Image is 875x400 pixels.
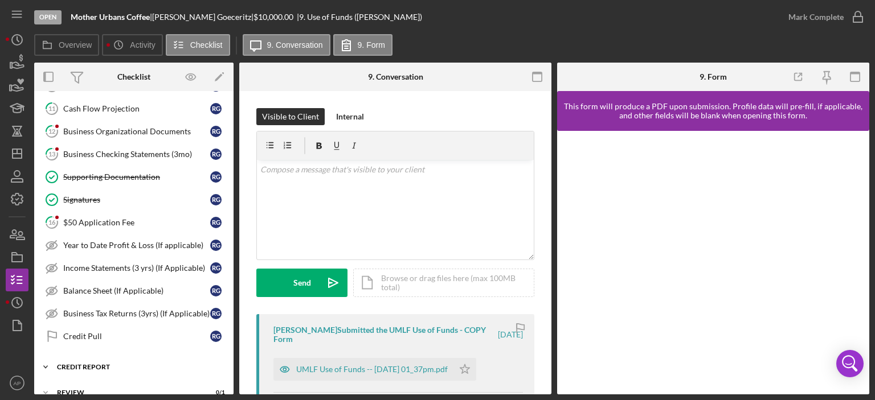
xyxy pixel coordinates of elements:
button: UMLF Use of Funds -- [DATE] 01_37pm.pdf [273,358,476,381]
time: 2025-08-20 17:37 [498,330,523,339]
div: $10,000.00 [253,13,297,22]
button: Activity [102,34,162,56]
div: $50 Application Fee [63,218,210,227]
div: Credit Pull [63,332,210,341]
div: Credit report [57,364,219,370]
label: Checklist [190,40,223,50]
div: [PERSON_NAME] Goeceritz | [152,13,253,22]
div: Business Tax Returns (3yrs) (If Applicable) [63,309,210,318]
text: AP [14,380,21,386]
div: Send [293,269,311,297]
div: R G [210,285,222,296]
div: Open Intercom Messenger [836,350,864,377]
div: Business Organizational Documents [63,127,210,136]
button: AP [6,372,28,394]
div: R G [210,308,222,319]
a: 16$50 Application FeeRG [40,211,228,234]
a: 12Business Organizational DocumentsRG [40,120,228,143]
a: SignaturesRG [40,188,228,211]
div: 9. Conversation [368,72,423,81]
a: Credit PullRG [40,325,228,348]
label: 9. Conversation [267,40,323,50]
tspan: 11 [48,105,55,112]
a: Business Tax Returns (3yrs) (If Applicable)RG [40,302,228,325]
div: [PERSON_NAME] Submitted the UMLF Use of Funds - COPY Form [273,325,496,344]
div: Checklist [117,72,150,81]
tspan: 16 [48,218,56,226]
div: 0 / 1 [205,389,225,396]
div: Cash Flow Projection [63,104,210,113]
div: Visible to Client [262,108,319,125]
label: 9. Form [358,40,385,50]
b: Mother Urbans Coffee [71,12,150,22]
div: Income Statements (3 yrs) (If Applicable) [63,263,210,273]
div: 9. Form [700,72,727,81]
button: Checklist [166,34,230,56]
div: Supporting Documentation [63,172,210,182]
div: Business Checking Statements (3mo) [63,150,210,159]
div: Year to Date Profit & Loss (If applicable) [63,241,210,250]
button: 9. Conversation [243,34,330,56]
div: Mark Complete [788,6,844,28]
label: Overview [59,40,92,50]
button: Send [256,269,347,297]
div: Balance Sheet (If Applicable) [63,286,210,295]
div: Internal [336,108,364,125]
div: | [71,13,152,22]
div: R G [210,171,222,183]
button: Mark Complete [777,6,869,28]
div: R G [210,262,222,274]
a: 11Cash Flow ProjectionRG [40,97,228,120]
div: R G [210,149,222,160]
div: Open [34,10,62,24]
button: Overview [34,34,99,56]
iframe: Lenderfit form [569,142,859,383]
div: R G [210,217,222,228]
button: Internal [330,108,370,125]
div: R G [210,194,222,205]
div: Review [57,389,197,396]
tspan: 12 [48,127,55,135]
div: R G [210,331,222,342]
a: Balance Sheet (If Applicable)RG [40,279,228,302]
button: 9. Form [333,34,392,56]
label: Activity [130,40,155,50]
button: Visible to Client [256,108,325,125]
a: Income Statements (3 yrs) (If Applicable)RG [40,257,228,279]
div: UMLF Use of Funds -- [DATE] 01_37pm.pdf [296,365,448,374]
a: Year to Date Profit & Loss (If applicable)RG [40,234,228,257]
div: R G [210,240,222,251]
div: R G [210,126,222,137]
a: Supporting DocumentationRG [40,166,228,188]
div: Signatures [63,195,210,204]
tspan: 13 [48,150,55,158]
div: This form will produce a PDF upon submission. Profile data will pre-fill, if applicable, and othe... [563,102,864,120]
a: 13Business Checking Statements (3mo)RG [40,143,228,166]
div: | 9. Use of Funds ([PERSON_NAME]) [297,13,422,22]
div: R G [210,103,222,114]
